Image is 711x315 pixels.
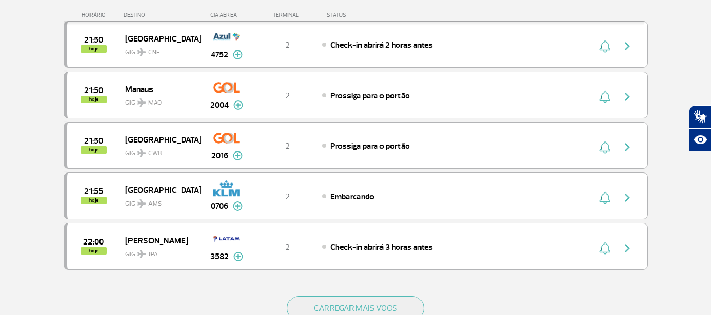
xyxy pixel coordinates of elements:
[83,238,104,246] span: 2025-09-26 22:00:00
[211,48,228,61] span: 4752
[621,90,634,103] img: seta-direita-painel-voo.svg
[233,100,243,110] img: mais-info-painel-voo.svg
[84,137,103,145] span: 2025-09-26 21:50:00
[233,252,243,261] img: mais-info-painel-voo.svg
[233,50,243,59] img: mais-info-painel-voo.svg
[137,149,146,157] img: destiny_airplane.svg
[621,242,634,255] img: seta-direita-painel-voo.svg
[81,247,107,255] span: hoje
[689,105,711,128] button: Abrir tradutor de língua de sinais.
[125,244,193,259] span: GIG
[330,90,410,101] span: Prossiga para o portão
[211,149,228,162] span: 2016
[148,250,158,259] span: JPA
[330,191,374,202] span: Embarcando
[84,87,103,94] span: 2025-09-26 21:50:00
[125,194,193,209] span: GIG
[148,98,162,108] span: MAO
[148,48,159,57] span: CNF
[125,233,193,247] span: [PERSON_NAME]
[137,250,146,258] img: destiny_airplane.svg
[84,188,103,195] span: 2025-09-26 21:55:00
[599,242,610,255] img: sino-painel-voo.svg
[125,82,193,96] span: Manaus
[285,90,290,101] span: 2
[621,40,634,53] img: seta-direita-painel-voo.svg
[137,98,146,107] img: destiny_airplane.svg
[211,200,228,212] span: 0706
[233,151,243,160] img: mais-info-painel-voo.svg
[210,250,229,263] span: 3582
[125,143,193,158] span: GIG
[233,201,243,211] img: mais-info-painel-voo.svg
[81,197,107,204] span: hoje
[599,90,610,103] img: sino-painel-voo.svg
[621,141,634,154] img: seta-direita-painel-voo.svg
[599,40,610,53] img: sino-painel-voo.svg
[125,133,193,146] span: [GEOGRAPHIC_DATA]
[330,242,433,252] span: Check-in abrirá 3 horas antes
[125,32,193,45] span: [GEOGRAPHIC_DATA]
[253,12,322,18] div: TERMINAL
[330,40,433,50] span: Check-in abrirá 2 horas antes
[81,96,107,103] span: hoje
[137,48,146,56] img: destiny_airplane.svg
[599,191,610,204] img: sino-painel-voo.svg
[621,191,634,204] img: seta-direita-painel-voo.svg
[67,12,124,18] div: HORÁRIO
[285,191,290,202] span: 2
[689,105,711,151] div: Plugin de acessibilidade da Hand Talk.
[210,99,229,111] span: 2004
[322,12,407,18] div: STATUS
[285,141,290,151] span: 2
[148,149,162,158] span: CWB
[689,128,711,151] button: Abrir recursos assistivos.
[285,242,290,252] span: 2
[84,36,103,44] span: 2025-09-26 21:50:00
[137,199,146,208] img: destiny_airplane.svg
[125,93,193,108] span: GIG
[125,42,193,57] span: GIG
[330,141,410,151] span: Prossiga para o portão
[285,40,290,50] span: 2
[81,45,107,53] span: hoje
[201,12,253,18] div: CIA AÉREA
[81,146,107,154] span: hoje
[125,183,193,197] span: [GEOGRAPHIC_DATA]
[124,12,201,18] div: DESTINO
[599,141,610,154] img: sino-painel-voo.svg
[148,199,162,209] span: AMS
